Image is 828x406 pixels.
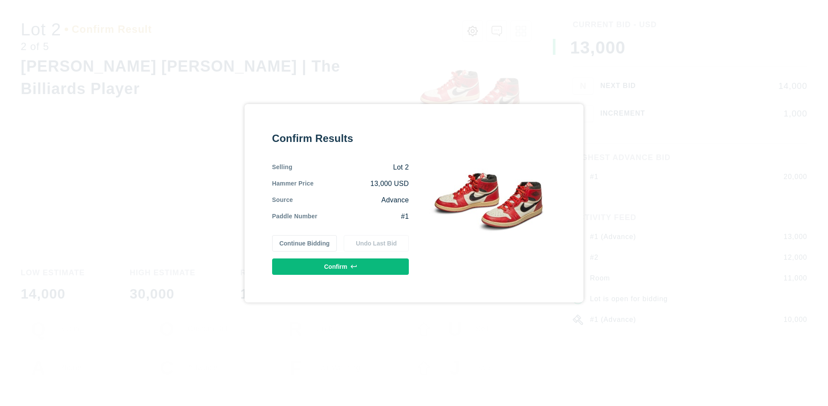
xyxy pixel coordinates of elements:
[272,179,314,189] div: Hammer Price
[272,195,293,205] div: Source
[272,163,292,172] div: Selling
[293,195,409,205] div: Advance
[344,235,409,252] button: Undo Last Bid
[272,258,409,275] button: Confirm
[272,132,409,145] div: Confirm Results
[272,235,337,252] button: Continue Bidding
[317,212,409,221] div: #1
[272,212,317,221] div: Paddle Number
[292,163,409,172] div: Lot 2
[314,179,409,189] div: 13,000 USD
